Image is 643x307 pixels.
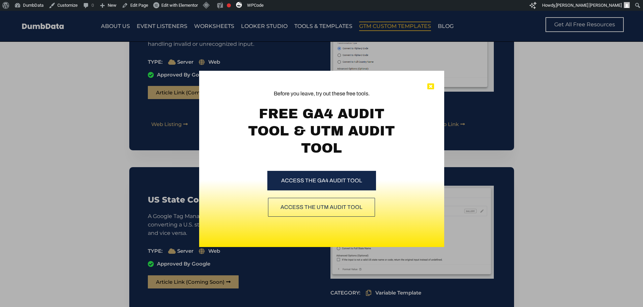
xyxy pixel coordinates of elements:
div: Focus keyphrase not set [227,3,231,7]
span: Edit with Elementor [161,3,198,8]
div: FREE GA4 AUDIT TOOL & UTM AUDIT TOOL [243,105,400,157]
a: ACCESS THE GA4 AUDIT TOOL [267,171,376,190]
span: [PERSON_NAME] [PERSON_NAME] [556,3,622,8]
img: svg+xml;base64,PHN2ZyB4bWxucz0iaHR0cDovL3d3dy53My5vcmcvMjAwMC9zdmciIHZpZXdCb3g9IjAgMCAzMiAzMiI+PG... [236,2,242,8]
span: Before you leave, try out these free tools. [243,90,400,98]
